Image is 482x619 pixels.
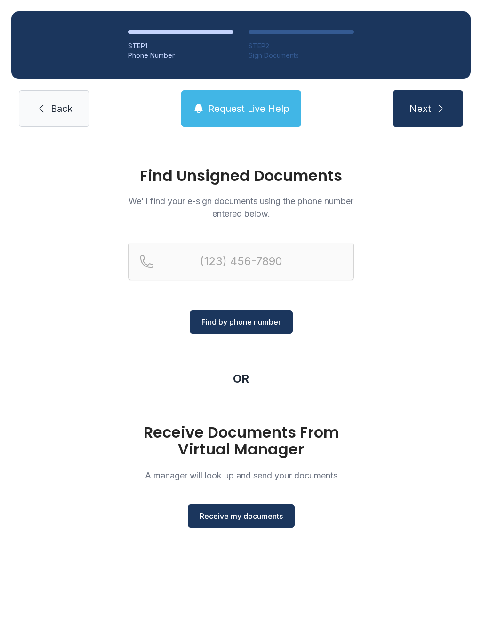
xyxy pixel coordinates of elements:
span: Receive my documents [200,510,283,522]
h1: Find Unsigned Documents [128,168,354,183]
div: Sign Documents [249,51,354,60]
div: STEP 2 [249,41,354,51]
p: We'll find your e-sign documents using the phone number entered below. [128,195,354,220]
div: Phone Number [128,51,233,60]
span: Next [410,102,431,115]
p: A manager will look up and send your documents [128,469,354,482]
h1: Receive Documents From Virtual Manager [128,424,354,458]
span: Request Live Help [208,102,289,115]
span: Find by phone number [201,316,281,328]
span: Back [51,102,72,115]
div: STEP 1 [128,41,233,51]
div: OR [233,371,249,386]
input: Reservation phone number [128,243,354,280]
